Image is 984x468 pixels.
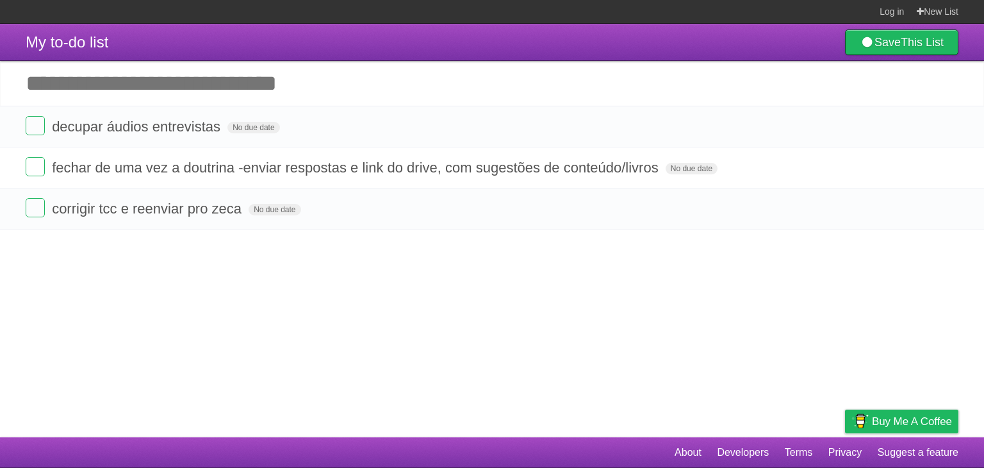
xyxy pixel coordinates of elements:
span: No due date [227,122,279,133]
label: Done [26,116,45,135]
span: No due date [249,204,300,215]
a: Developers [717,440,769,465]
a: Terms [785,440,813,465]
a: Suggest a feature [878,440,958,465]
a: SaveThis List [845,29,958,55]
a: Privacy [828,440,862,465]
span: Buy me a coffee [872,410,952,433]
span: fechar de uma vez a doutrina -enviar respostas e link do drive, com sugestões de conteúdo/livros [52,160,662,176]
span: corrigir tcc e reenviar pro zeca [52,201,245,217]
span: decupar áudios entrevistas [52,119,224,135]
b: This List [901,36,944,49]
span: No due date [666,163,717,174]
label: Done [26,198,45,217]
label: Star task [880,198,905,219]
a: Buy me a coffee [845,410,958,433]
label: Done [26,157,45,176]
span: My to-do list [26,33,108,51]
label: Star task [880,116,905,137]
img: Buy me a coffee [851,410,869,432]
a: About [675,440,701,465]
label: Star task [880,157,905,178]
